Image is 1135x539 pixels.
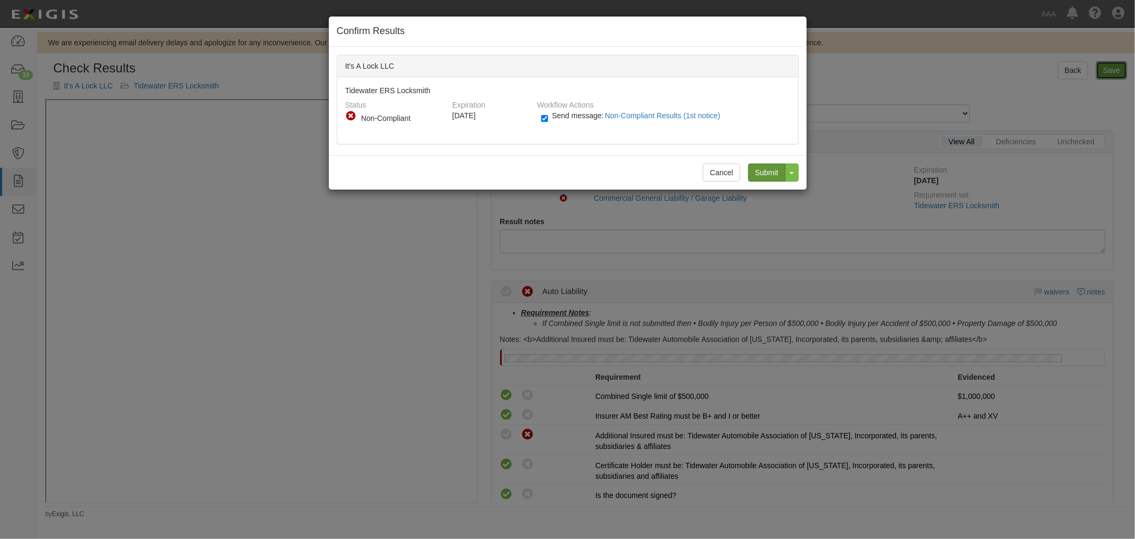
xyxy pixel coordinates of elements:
[452,96,485,110] label: Expiration
[337,77,798,144] div: Tidewater ERS Locksmith
[605,111,720,120] span: Non-Compliant Results (1st notice)
[452,110,529,121] div: [DATE]
[345,110,357,122] i: Non-Compliant
[537,96,593,110] label: Workflow Actions
[337,55,798,77] div: It's A Lock LLC
[604,109,725,123] button: Send message:
[337,24,799,38] h4: Confirm Results
[361,113,441,124] div: Non-Compliant
[703,164,740,182] button: Cancel
[345,96,367,110] label: Status
[552,111,724,120] span: Send message:
[748,164,785,182] input: Submit
[541,112,548,125] input: Send message:Non-Compliant Results (1st notice)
